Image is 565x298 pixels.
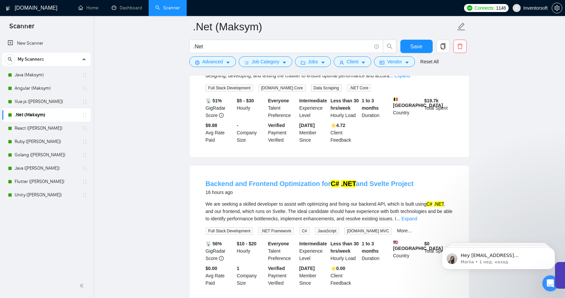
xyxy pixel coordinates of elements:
span: Job Category [252,58,279,65]
span: search [383,43,396,49]
span: ... [389,73,393,78]
span: .NET Framework [258,227,294,235]
span: C# [299,227,310,235]
li: New Scanner [2,37,91,50]
b: $9.88 [206,123,217,128]
div: Client Feedback [329,265,361,287]
div: Talent Preference [267,240,298,262]
b: 📡 56% [206,241,222,246]
b: 1 to 3 months [362,98,379,111]
a: dashboardDashboard [112,5,142,11]
a: homeHome [78,5,98,11]
div: Hourly [235,240,267,262]
b: $ 0 [424,241,430,246]
div: Hourly [235,97,267,119]
a: New Scanner [8,37,85,50]
img: logo [6,3,10,14]
div: GigRadar Score [204,97,236,119]
a: Angular (Maksym) [15,82,78,95]
b: $10 - $20 [237,241,256,246]
a: setting [552,5,562,11]
a: searchScanner [155,5,180,11]
span: Scanner [4,21,40,35]
b: Intermediate [299,241,327,246]
b: Less than 30 hrs/week [331,241,359,254]
button: barsJob Categorycaret-down [239,56,292,67]
button: folderJobscaret-down [295,56,331,67]
span: holder [82,99,87,104]
b: Intermediate [299,98,327,103]
div: Experience Level [298,97,329,119]
b: ⭐️ 4.72 [331,123,345,128]
div: Country [392,97,423,119]
img: upwork-logo.png [467,5,472,11]
button: userClientcaret-down [334,56,372,67]
span: info-circle [219,113,224,118]
span: holder [82,166,87,171]
a: .Net (Maksym) [15,108,78,122]
b: [DATE] [299,123,315,128]
a: Unity ([PERSON_NAME]) [15,188,78,202]
b: [GEOGRAPHIC_DATA] [393,240,443,251]
button: Save [400,40,433,53]
span: Jobs [308,58,318,65]
a: Java (Maksym) [15,68,78,82]
span: holder [82,192,87,198]
span: holder [82,112,87,118]
b: $5 - $30 [237,98,254,103]
button: search [383,40,396,53]
div: Talent Preference [267,97,298,119]
span: 1146 [496,4,506,12]
b: Everyone [268,98,289,103]
span: holder [82,126,87,131]
div: Member Since [298,265,329,287]
span: edit [457,22,466,31]
div: Duration [360,240,392,262]
b: 1 to 3 months [362,241,379,254]
img: 🇺🇸 [393,240,398,245]
b: Less than 30 hrs/week [331,98,359,111]
div: Avg Rate Paid [204,122,236,144]
div: Company Size [235,265,267,287]
span: info-circle [219,256,224,261]
span: ... [396,216,400,221]
span: [DOMAIN_NAME] MVC [344,227,392,235]
span: double-left [79,282,86,289]
b: $ 19.7k [424,98,439,103]
button: settingAdvancedcaret-down [189,56,236,67]
b: Verified [268,123,285,128]
span: Save [410,42,422,51]
span: holder [82,179,87,184]
div: Avg Rate Paid [204,265,236,287]
span: caret-down [321,60,325,65]
div: Payment Verified [267,122,298,144]
span: My Scanners [18,53,44,66]
span: caret-down [361,60,366,65]
span: caret-down [282,60,287,65]
span: Connects: [475,4,495,12]
button: setting [552,3,562,13]
a: Flutter ([PERSON_NAME]) [15,175,78,188]
span: folder [301,60,305,65]
span: setting [195,60,200,65]
div: Duration [360,97,392,119]
button: copy [436,40,450,53]
div: 16 hours ago [206,188,414,196]
span: holder [82,86,87,91]
span: .NET Core [347,84,371,92]
a: More... [397,228,412,233]
span: delete [454,43,466,49]
span: user [339,60,344,65]
div: Country [392,240,423,262]
span: Vendor [387,58,402,65]
img: 🇧🇪 [393,97,398,102]
b: 📡 51% [206,98,222,103]
iframe: Intercom live chat [542,275,558,291]
a: Backend and Frontend Optimization forC# .NETand Svelte Project [206,180,414,187]
mark: .NET [434,201,444,207]
mark: C# [426,201,432,207]
b: - [237,123,238,128]
a: Expand [401,216,417,221]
